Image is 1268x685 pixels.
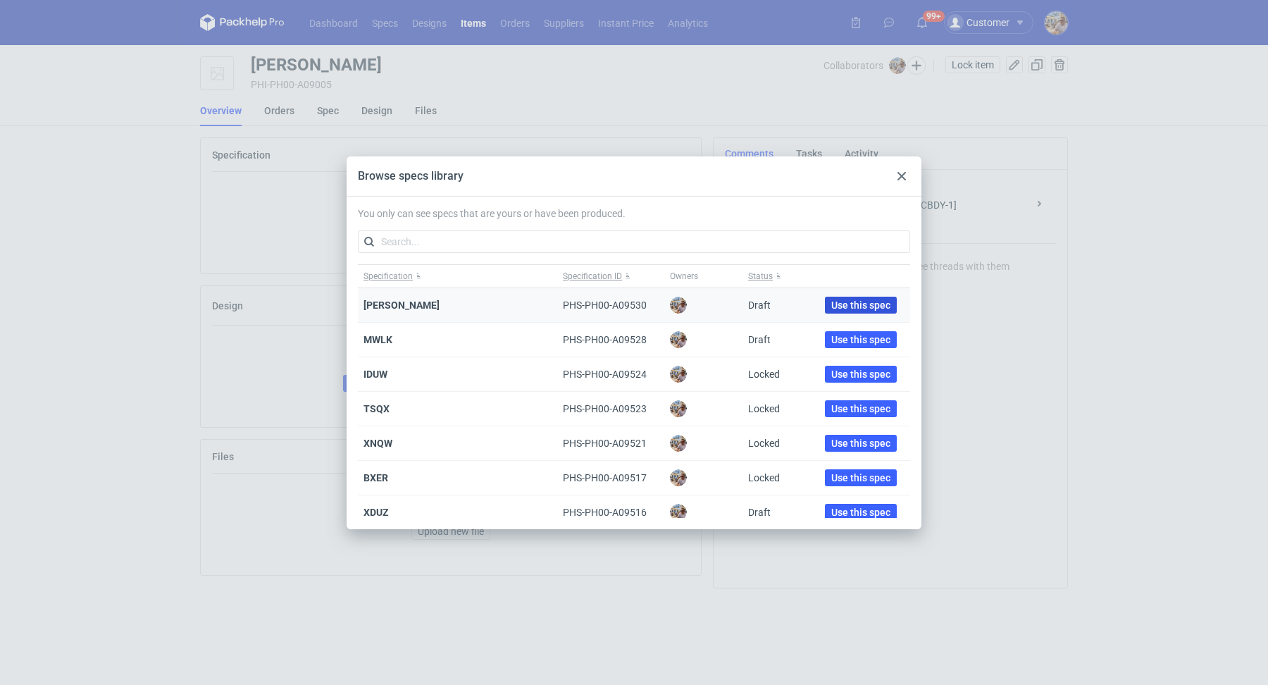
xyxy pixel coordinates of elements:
span: Use this spec [831,335,890,345]
div: XNQW [358,426,557,461]
div: Locked [748,436,780,450]
div: PHS-PH00-A09516 [563,505,647,519]
span: [PERSON_NAME] [363,300,440,311]
span: BXER [363,472,388,483]
button: Use this spec [825,297,897,314]
span: Use this spec [831,300,890,310]
button: Use this spec [825,504,897,521]
div: PHS-PH00-A09516 [557,495,664,530]
span: Use this spec [831,369,890,379]
span: Specification [363,271,413,282]
img: Michał Palasek [670,331,687,348]
div: PHS-PH00-A09517 [563,471,647,485]
div: MWLK [358,323,557,357]
div: Browse specs library [358,168,464,184]
img: Michał Palasek [670,469,687,486]
button: Use this spec [825,469,897,486]
p: You only can see specs that are yours or have been produced. [358,208,910,219]
div: Draft [748,505,771,519]
span: Status [748,271,773,282]
button: Use this spec [825,366,897,383]
span: MWLK [363,334,392,345]
button: Use this spec [825,400,897,417]
div: Locked [748,402,780,416]
div: PHS-PH00-A09524 [563,367,647,381]
div: IDUW [358,357,557,392]
span: Use this spec [831,404,890,414]
button: Status [742,265,812,288]
div: TSQX [358,392,557,426]
span: Use this spec [831,473,890,483]
div: BXER [358,461,557,495]
button: Specification ID [557,265,664,288]
button: Use this spec [825,331,897,348]
img: Michał Palasek [670,366,687,383]
span: XNQW [363,438,392,449]
div: YAHN [358,288,557,323]
button: Use this spec [825,435,897,452]
span: XDUZ [363,507,389,518]
button: Specification [358,265,557,288]
div: PHS-PH00-A09521 [563,436,647,450]
img: Michał Palasek [670,400,687,417]
span: Owners [670,271,698,282]
div: PHS-PH00-A09523 [557,392,664,426]
img: Michał Palasek [670,504,687,521]
div: PHS-PH00-A09530 [557,288,664,323]
div: PHS-PH00-A09517 [557,461,664,495]
div: PHS-PH00-A09530 [563,298,647,312]
div: PHS-PH00-A09523 [563,402,647,416]
span: Use this spec [831,507,890,517]
div: PHS-PH00-A09521 [557,426,664,461]
div: PHS-PH00-A09524 [557,357,664,392]
div: PHS-PH00-A09528 [557,323,664,357]
img: Michał Palasek [670,297,687,314]
span: TSQX [363,403,390,414]
img: Michał Palasek [670,435,687,452]
span: IDUW [363,369,387,380]
div: PHS-PH00-A09528 [563,333,647,347]
div: XDUZ [358,495,557,530]
div: Locked [748,367,780,381]
span: Specification ID [563,271,622,282]
div: Draft [748,333,771,347]
input: Search... [358,230,910,253]
div: Locked [748,471,780,485]
span: Use this spec [831,438,890,448]
div: Draft [748,298,771,312]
